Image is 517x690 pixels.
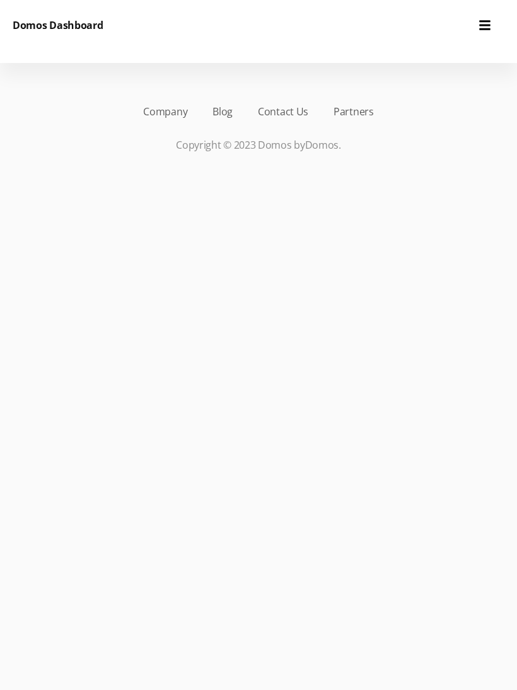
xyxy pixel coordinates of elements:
[212,104,233,119] a: Blog
[32,137,485,152] p: Copyright © 2023 Domos by .
[143,104,187,119] a: Company
[13,18,103,33] h6: Domos Dashboard
[305,138,339,152] a: Domos
[334,104,374,119] a: Partners
[258,104,308,119] a: Contact Us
